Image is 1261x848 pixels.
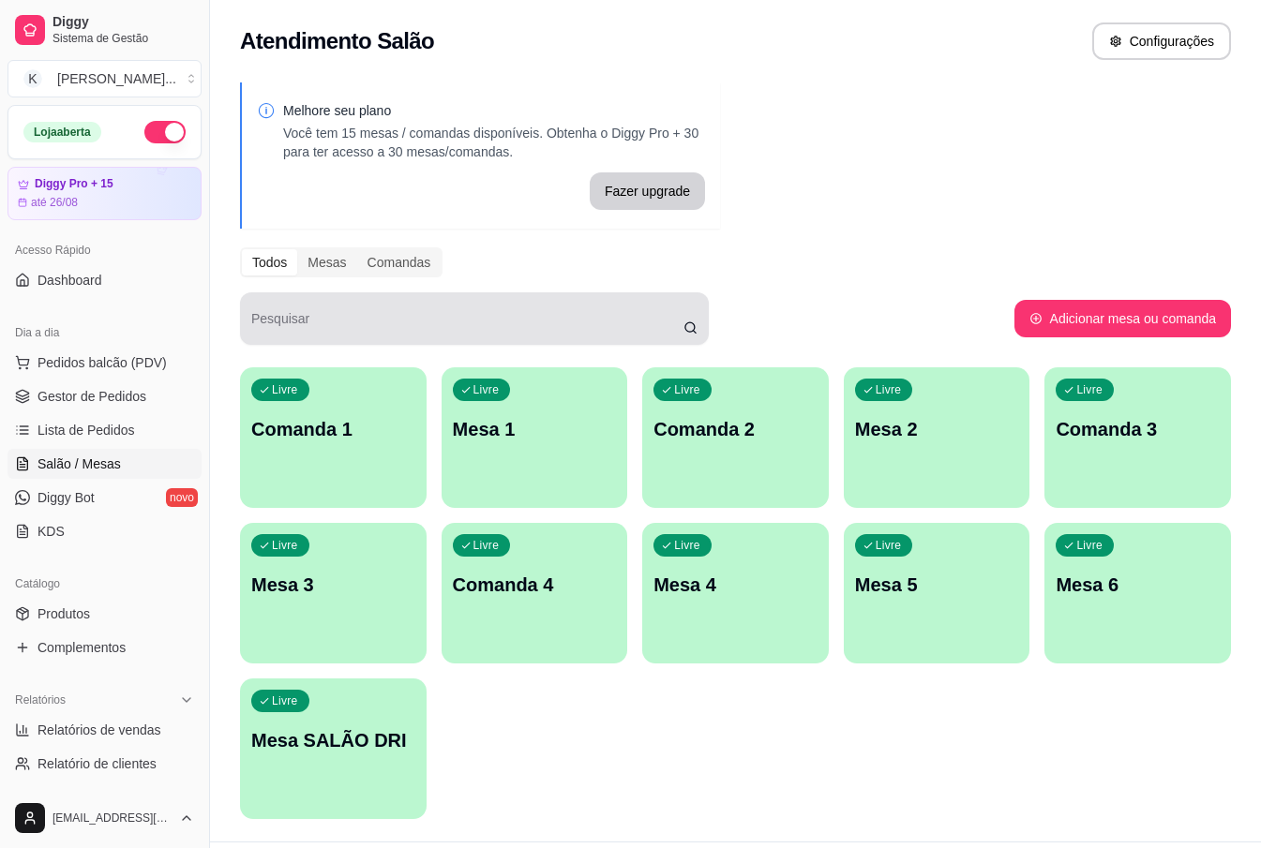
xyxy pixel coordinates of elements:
span: Complementos [38,638,126,657]
a: Relatório de mesas [8,782,202,812]
button: Adicionar mesa ou comanda [1014,300,1231,337]
button: Alterar Status [144,121,186,143]
a: Lista de Pedidos [8,415,202,445]
span: Pedidos balcão (PDV) [38,353,167,372]
button: LivreComanda 4 [442,523,628,663]
span: Relatórios de vendas [38,721,161,739]
p: Livre [473,538,500,553]
a: Diggy Botnovo [8,483,202,513]
div: Loja aberta [23,122,101,142]
p: Comanda 4 [453,572,617,598]
button: LivreMesa 2 [844,367,1030,508]
p: Livre [272,538,298,553]
p: Livre [674,538,700,553]
span: [EMAIL_ADDRESS][DOMAIN_NAME] [53,811,172,826]
button: LivreMesa 4 [642,523,829,663]
div: Acesso Rápido [8,235,202,265]
p: Livre [473,382,500,397]
a: Complementos [8,632,202,662]
span: Diggy [53,14,194,31]
p: Comanda 3 [1056,416,1220,442]
p: Livre [674,382,700,397]
a: Relatório de clientes [8,749,202,779]
p: Mesa 6 [1056,572,1220,598]
button: LivreComanda 3 [1044,367,1231,508]
p: Livre [876,538,902,553]
button: [EMAIL_ADDRESS][DOMAIN_NAME] [8,796,202,841]
p: Comanda 2 [653,416,818,442]
h2: Atendimento Salão [240,26,434,56]
button: LivreMesa 3 [240,523,427,663]
span: Produtos [38,604,90,623]
button: LivreComanda 1 [240,367,427,508]
button: LivreComanda 2 [642,367,829,508]
span: KDS [38,522,65,541]
a: Gestor de Pedidos [8,381,202,411]
a: DiggySistema de Gestão [8,7,202,52]
span: Gestor de Pedidos [38,387,146,406]
div: Catálogo [8,569,202,599]
p: Mesa 2 [855,416,1019,442]
div: Mesas [297,249,356,275]
p: Livre [272,693,298,708]
button: Pedidos balcão (PDV) [8,348,202,378]
p: Mesa 3 [251,572,415,598]
button: LivreMesa 6 [1044,523,1231,663]
span: Relatórios [15,692,66,707]
a: Dashboard [8,265,202,295]
button: Fazer upgrade [590,172,705,210]
span: Dashboard [38,271,102,290]
span: K [23,69,42,88]
button: Configurações [1092,22,1231,60]
p: Mesa SALÃO DRI [251,727,415,753]
button: LivreMesa 1 [442,367,628,508]
article: até 26/08 [31,195,78,210]
button: LivreMesa SALÃO DRI [240,678,427,819]
p: Você tem 15 mesas / comandas disponíveis. Obtenha o Diggy Pro + 30 para ter acesso a 30 mesas/com... [283,124,705,161]
p: Mesa 1 [453,416,617,442]
p: Livre [272,382,298,397]
p: Livre [1076,382,1103,397]
div: Comandas [357,249,442,275]
button: LivreMesa 5 [844,523,1030,663]
a: Diggy Pro + 15até 26/08 [8,167,202,220]
a: Salão / Mesas [8,449,202,479]
span: Sistema de Gestão [53,31,194,46]
span: Salão / Mesas [38,454,121,473]
p: Mesa 4 [653,572,818,598]
p: Livre [876,382,902,397]
span: Relatório de clientes [38,754,157,773]
article: Diggy Pro + 15 [35,177,113,191]
button: Select a team [8,60,202,97]
p: Mesa 5 [855,572,1019,598]
a: Relatórios de vendas [8,715,202,745]
span: Diggy Bot [38,488,95,507]
a: KDS [8,516,202,546]
div: [PERSON_NAME] ... [57,69,176,88]
p: Comanda 1 [251,416,415,442]
a: Produtos [8,599,202,629]
input: Pesquisar [251,317,683,335]
div: Todos [242,249,297,275]
p: Melhore seu plano [283,101,705,120]
p: Livre [1076,538,1103,553]
span: Lista de Pedidos [38,421,135,439]
div: Dia a dia [8,318,202,348]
